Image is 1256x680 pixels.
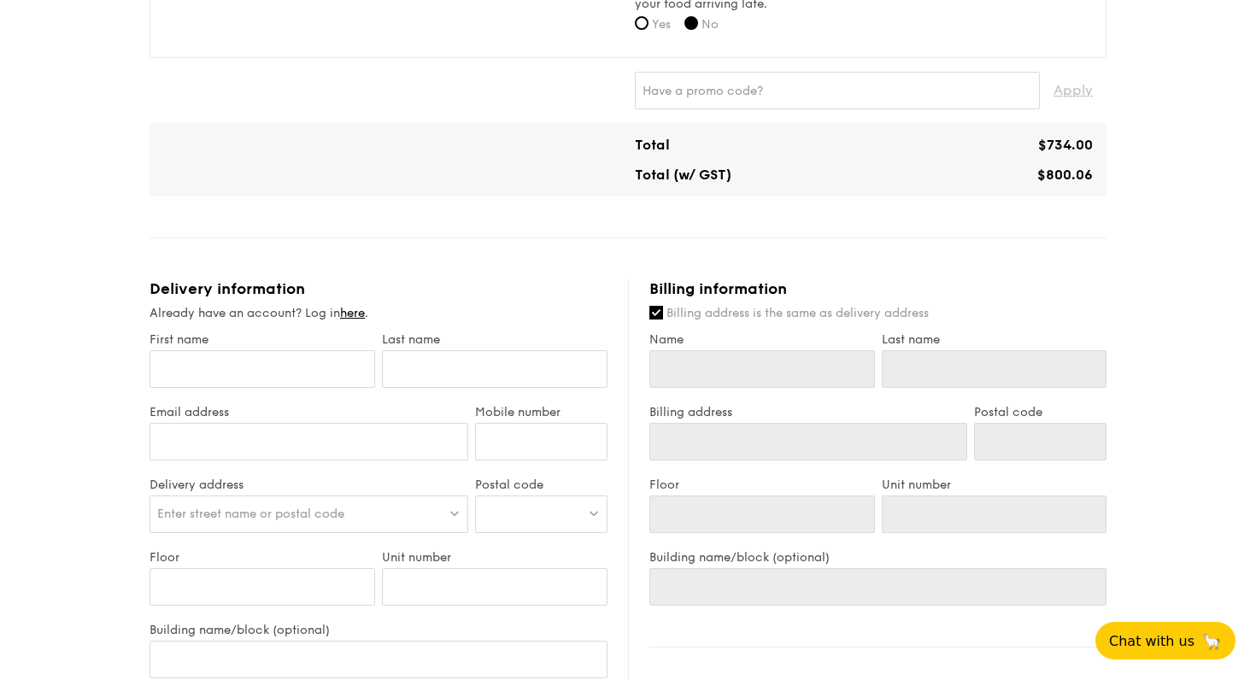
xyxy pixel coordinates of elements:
[1095,622,1235,659] button: Chat with us🦙
[1201,631,1222,651] span: 🦙
[1054,72,1093,109] span: Apply
[150,478,468,492] label: Delivery address
[157,507,344,521] span: Enter street name or postal code
[649,332,875,347] label: Name
[652,17,671,32] span: Yes
[882,332,1107,347] label: Last name
[150,279,305,298] span: Delivery information
[635,137,670,153] span: Total
[150,332,375,347] label: First name
[340,306,365,320] a: here
[382,332,607,347] label: Last name
[649,306,663,319] input: Billing address is the same as delivery address
[150,550,375,565] label: Floor
[150,405,468,419] label: Email address
[701,17,719,32] span: No
[684,16,698,30] input: No
[1109,633,1194,649] span: Chat with us
[649,279,787,298] span: Billing information
[588,507,600,519] img: icon-dropdown.fa26e9f9.svg
[635,72,1040,109] input: Have a promo code?
[649,478,875,492] label: Floor
[635,16,649,30] input: Yes
[382,550,607,565] label: Unit number
[150,623,607,637] label: Building name/block (optional)
[882,478,1107,492] label: Unit number
[449,507,461,519] img: icon-dropdown.fa26e9f9.svg
[150,305,607,322] div: Already have an account? Log in .
[475,478,607,492] label: Postal code
[649,550,1106,565] label: Building name/block (optional)
[475,405,607,419] label: Mobile number
[1038,137,1093,153] span: $734.00
[649,405,967,419] label: Billing address
[635,167,731,183] span: Total (w/ GST)
[666,306,929,320] span: Billing address is the same as delivery address
[1037,167,1093,183] span: $800.06
[974,405,1106,419] label: Postal code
